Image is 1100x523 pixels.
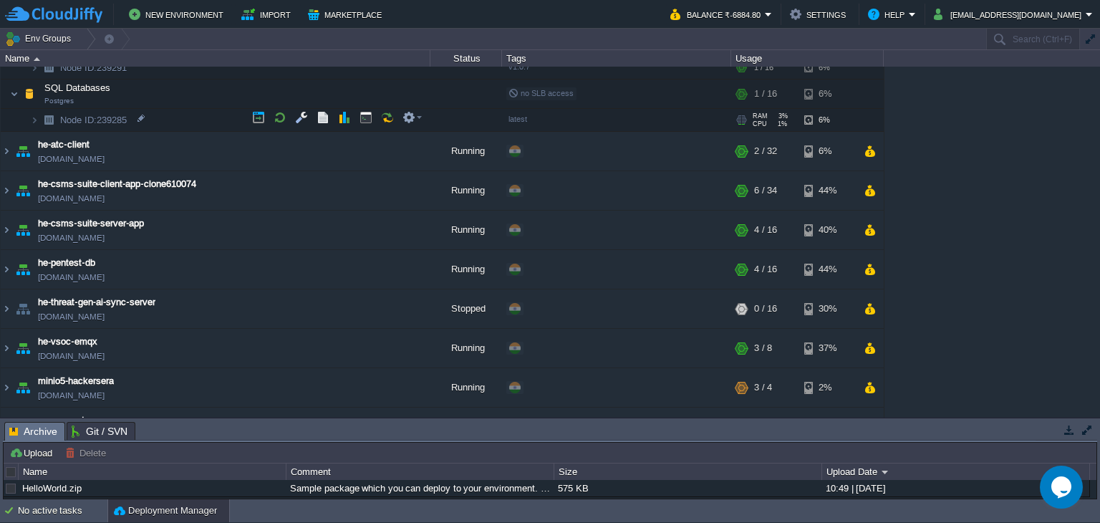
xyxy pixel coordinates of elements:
span: no SLB access [508,89,574,97]
button: Deployment Manager [114,504,217,518]
div: Size [555,464,821,480]
div: 10:49 | [DATE] [822,480,1089,496]
div: 30% [804,289,851,328]
div: Running [430,329,502,368]
a: Node ID:239285 [59,114,129,126]
img: AMDAwAAAACH5BAEAAAAALAAAAAABAAEAAAICRAEAOw== [1,250,12,289]
div: 44% [804,250,851,289]
button: Delete [65,446,110,459]
div: Usage [732,50,883,67]
button: New Environment [129,6,228,23]
a: HelloWorld.zip [22,483,82,494]
img: AMDAwAAAACH5BAEAAAAALAAAAAABAAEAAAICRAEAOw== [1,408,12,446]
img: AMDAwAAAACH5BAEAAAAALAAAAAABAAEAAAICRAEAOw== [13,329,33,368]
img: AMDAwAAAACH5BAEAAAAALAAAAAABAAEAAAICRAEAOw== [10,80,19,108]
span: 239285 [59,114,129,126]
span: RAM [753,112,768,120]
span: SQL Databases [43,82,112,94]
button: Upload [9,446,57,459]
div: Running [430,368,502,407]
span: 3% [773,112,788,120]
span: [DOMAIN_NAME] [38,349,105,363]
img: AMDAwAAAACH5BAEAAAAALAAAAAABAAEAAAICRAEAOw== [19,80,39,108]
a: secure code [38,413,89,428]
a: he-csms-suite-server-app [38,216,144,231]
div: 6% [804,80,851,108]
img: CloudJiffy [5,6,102,24]
div: Status [431,50,501,67]
img: AMDAwAAAACH5BAEAAAAALAAAAAABAAEAAAICRAEAOw== [1,211,12,249]
img: AMDAwAAAACH5BAEAAAAALAAAAAABAAEAAAICRAEAOw== [30,109,39,131]
img: AMDAwAAAACH5BAEAAAAALAAAAAABAAEAAAICRAEAOw== [13,408,33,446]
div: 1 / 16 [754,57,773,79]
button: Help [868,6,909,23]
img: AMDAwAAAACH5BAEAAAAALAAAAAABAAEAAAICRAEAOw== [1,368,12,407]
img: AMDAwAAAACH5BAEAAAAALAAAAAABAAEAAAICRAEAOw== [39,109,59,131]
a: Node ID:239291 [59,62,129,74]
div: 37% [804,329,851,368]
div: Running [430,132,502,171]
a: [DOMAIN_NAME] [38,388,105,403]
img: AMDAwAAAACH5BAEAAAAALAAAAAABAAEAAAICRAEAOw== [34,57,40,61]
span: he-csms-suite-client-app-clone610074 [38,177,196,191]
div: 2% [804,368,851,407]
div: Name [1,50,430,67]
button: Balance ₹-6884.80 [670,6,765,23]
div: 0 / 16 [754,289,777,328]
img: AMDAwAAAACH5BAEAAAAALAAAAAABAAEAAAICRAEAOw== [13,132,33,171]
img: AMDAwAAAACH5BAEAAAAALAAAAAABAAEAAAICRAEAOw== [30,57,39,79]
div: Upload Date [823,464,1089,480]
span: 239291 [59,62,129,74]
div: 6% [804,109,851,131]
div: Tags [503,50,730,67]
div: 3 / 4 [754,368,772,407]
span: he-pentest-db [38,256,95,270]
div: 40% [804,211,851,249]
div: 1 / 16 [754,80,777,108]
div: No active tasks [18,499,107,522]
span: [DOMAIN_NAME] [38,310,105,324]
div: 6% [804,57,851,79]
span: latest [508,115,527,123]
button: Import [241,6,295,23]
img: AMDAwAAAACH5BAEAAAAALAAAAAABAAEAAAICRAEAOw== [39,57,59,79]
span: Node ID: [60,62,97,73]
div: 575 KB [554,480,821,496]
div: Comment [287,464,554,480]
div: 6 / 34 [754,171,777,210]
span: 1% [773,120,787,128]
div: Sample package which you can deploy to your environment. Feel free to delete and upload a package... [286,480,553,496]
img: AMDAwAAAACH5BAEAAAAALAAAAAABAAEAAAICRAEAOw== [13,211,33,249]
div: Running [430,408,502,446]
div: 2 / 32 [754,132,777,171]
div: 83% [804,408,851,446]
a: [DOMAIN_NAME] [38,152,105,166]
span: [DOMAIN_NAME] [38,231,105,245]
div: Stopped [430,289,502,328]
span: Node ID: [60,115,97,125]
span: Postgres [44,97,74,105]
span: CPU [753,120,767,128]
a: he-threat-gen-ai-sync-server [38,295,155,310]
a: SQL DatabasesPostgres [43,82,112,93]
div: 4 / 16 [754,250,777,289]
img: AMDAwAAAACH5BAEAAAAALAAAAAABAAEAAAICRAEAOw== [13,171,33,210]
img: AMDAwAAAACH5BAEAAAAALAAAAAABAAEAAAICRAEAOw== [1,171,12,210]
div: 6% [804,132,851,171]
img: AMDAwAAAACH5BAEAAAAALAAAAAABAAEAAAICRAEAOw== [1,289,12,328]
a: he-atc-client [38,138,90,152]
img: AMDAwAAAACH5BAEAAAAALAAAAAABAAEAAAICRAEAOw== [13,250,33,289]
button: Env Groups [5,29,76,49]
img: AMDAwAAAACH5BAEAAAAALAAAAAABAAEAAAICRAEAOw== [1,329,12,368]
span: [DOMAIN_NAME] [38,191,105,206]
button: [EMAIL_ADDRESS][DOMAIN_NAME] [934,6,1086,23]
a: he-vsoc-emqx [38,335,97,349]
div: Running [430,171,502,210]
a: minio5-hackersera [38,374,114,388]
span: Archive [9,423,57,441]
